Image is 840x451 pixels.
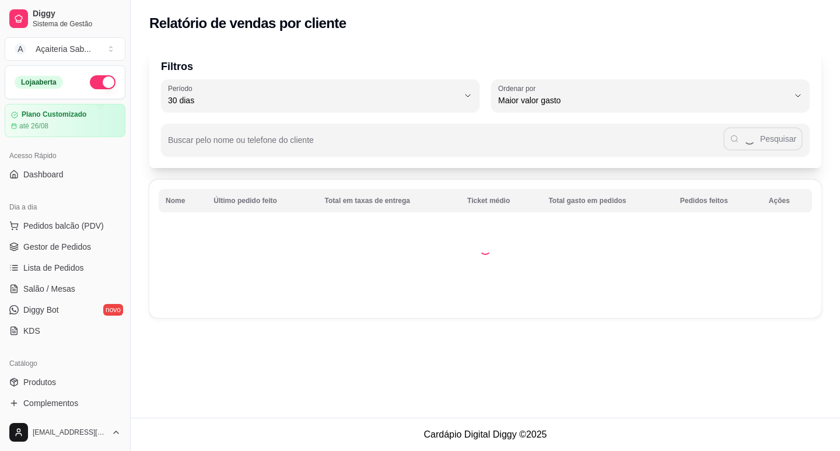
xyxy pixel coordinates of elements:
span: Dashboard [23,169,64,180]
span: Lista de Pedidos [23,262,84,274]
span: Diggy Bot [23,304,59,316]
button: Alterar Status [90,75,116,89]
a: DiggySistema de Gestão [5,5,125,33]
article: Plano Customizado [22,110,86,119]
a: Salão / Mesas [5,279,125,298]
a: Lista de Pedidos [5,258,125,277]
div: Acesso Rápido [5,146,125,165]
a: Complementos [5,394,125,412]
a: Diggy Botnovo [5,300,125,319]
footer: Cardápio Digital Diggy © 2025 [131,418,840,451]
span: A [15,43,26,55]
div: Catálogo [5,354,125,373]
span: KDS [23,325,40,337]
span: Salão / Mesas [23,283,75,295]
div: Loja aberta [15,76,63,89]
button: Ordenar porMaior valor gasto [491,79,810,112]
span: [EMAIL_ADDRESS][DOMAIN_NAME] [33,428,107,437]
h2: Relatório de vendas por cliente [149,14,346,33]
input: Buscar pelo nome ou telefone do cliente [168,139,723,151]
a: Plano Customizadoaté 26/08 [5,104,125,137]
button: Select a team [5,37,125,61]
p: Filtros [161,58,810,75]
span: 30 dias [168,95,459,106]
a: KDS [5,321,125,340]
span: Produtos [23,376,56,388]
span: Diggy [33,9,121,19]
a: Produtos [5,373,125,391]
span: Complementos [23,397,78,409]
div: Loading [480,243,491,255]
a: Gestor de Pedidos [5,237,125,256]
span: Maior valor gasto [498,95,789,106]
label: Período [168,83,196,93]
span: Sistema de Gestão [33,19,121,29]
button: [EMAIL_ADDRESS][DOMAIN_NAME] [5,418,125,446]
label: Ordenar por [498,83,540,93]
a: Dashboard [5,165,125,184]
button: Período30 dias [161,79,480,112]
button: Pedidos balcão (PDV) [5,216,125,235]
article: até 26/08 [19,121,48,131]
span: Gestor de Pedidos [23,241,91,253]
div: Açaiteria Sab ... [36,43,91,55]
div: Dia a dia [5,198,125,216]
span: Pedidos balcão (PDV) [23,220,104,232]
